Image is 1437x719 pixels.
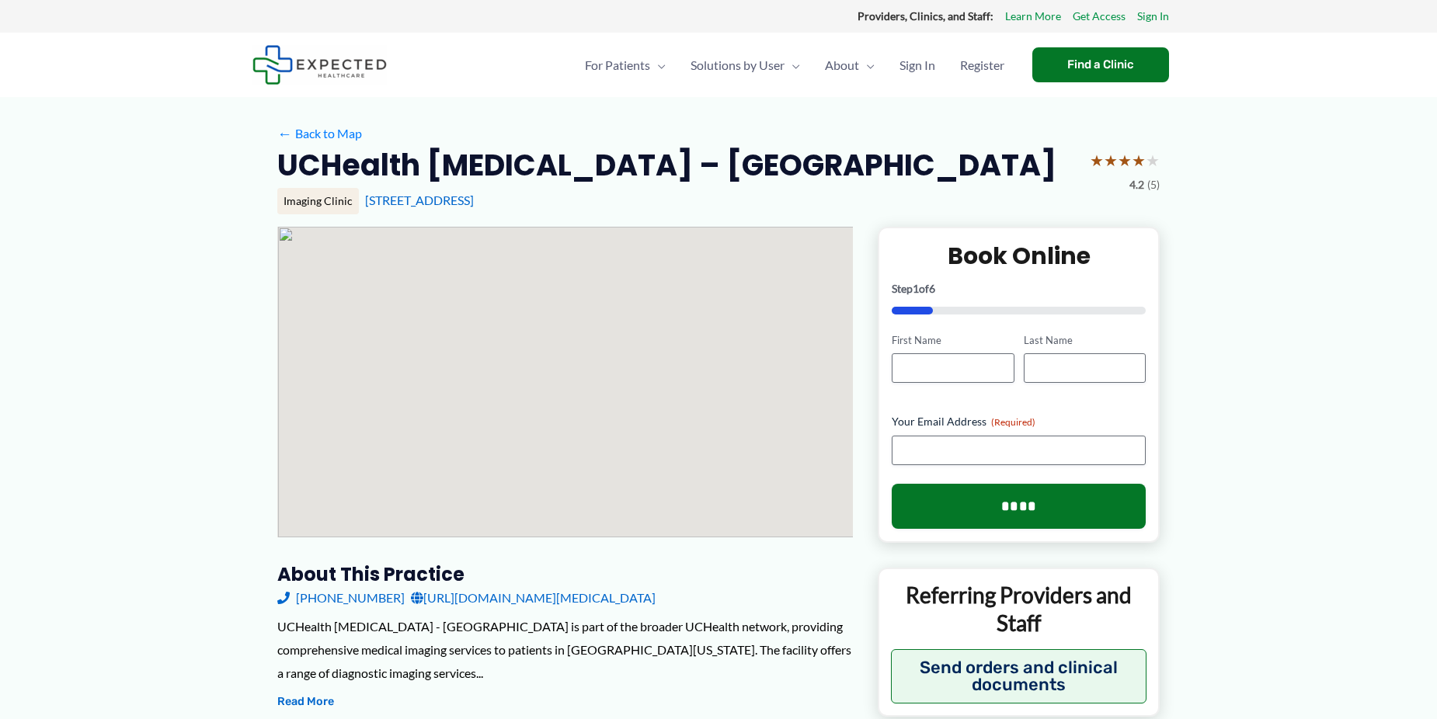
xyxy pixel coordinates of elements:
[1146,146,1160,175] span: ★
[277,615,853,684] div: UCHealth [MEDICAL_DATA] - [GEOGRAPHIC_DATA] is part of the broader UCHealth network, providing co...
[252,45,387,85] img: Expected Healthcare Logo - side, dark font, small
[1132,146,1146,175] span: ★
[572,38,678,92] a: For PatientsMenu Toggle
[277,562,853,586] h3: About this practice
[277,693,334,711] button: Read More
[887,38,948,92] a: Sign In
[960,38,1004,92] span: Register
[892,414,1146,429] label: Your Email Address
[892,333,1014,348] label: First Name
[365,193,474,207] a: [STREET_ADDRESS]
[585,38,650,92] span: For Patients
[277,126,292,141] span: ←
[277,586,405,610] a: [PHONE_NUMBER]
[929,282,935,295] span: 6
[691,38,785,92] span: Solutions by User
[1129,175,1144,195] span: 4.2
[892,283,1146,294] p: Step of
[891,581,1146,637] p: Referring Providers and Staff
[572,38,1017,92] nav: Primary Site Navigation
[825,38,859,92] span: About
[1073,6,1126,26] a: Get Access
[899,38,935,92] span: Sign In
[891,649,1146,703] button: Send orders and clinical documents
[1090,146,1104,175] span: ★
[1024,333,1146,348] label: Last Name
[650,38,666,92] span: Menu Toggle
[812,38,887,92] a: AboutMenu Toggle
[411,586,656,610] a: [URL][DOMAIN_NAME][MEDICAL_DATA]
[991,416,1035,428] span: (Required)
[913,282,919,295] span: 1
[785,38,800,92] span: Menu Toggle
[1147,175,1160,195] span: (5)
[858,9,993,23] strong: Providers, Clinics, and Staff:
[1137,6,1169,26] a: Sign In
[859,38,875,92] span: Menu Toggle
[1118,146,1132,175] span: ★
[1032,47,1169,82] a: Find a Clinic
[948,38,1017,92] a: Register
[277,188,359,214] div: Imaging Clinic
[1005,6,1061,26] a: Learn More
[678,38,812,92] a: Solutions by UserMenu Toggle
[892,241,1146,271] h2: Book Online
[277,146,1056,184] h2: UCHealth [MEDICAL_DATA] – [GEOGRAPHIC_DATA]
[277,122,362,145] a: ←Back to Map
[1104,146,1118,175] span: ★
